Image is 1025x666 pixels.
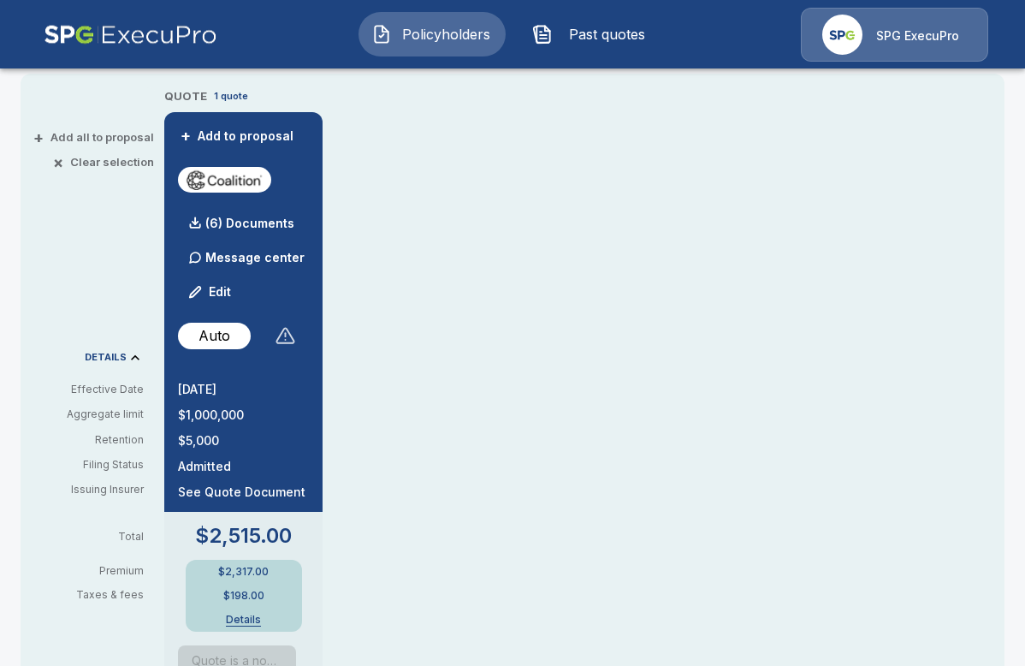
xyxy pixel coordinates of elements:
span: Past quotes [560,24,654,45]
p: Effective Date [34,382,144,397]
p: Taxes & fees [34,590,157,600]
p: Issuing Insurer [34,482,144,497]
img: Past quotes Icon [532,24,553,45]
p: Aggregate limit [34,407,144,422]
p: $198.00 [223,591,264,601]
p: Retention [34,432,144,448]
p: Admitted [178,461,309,473]
button: Edit [181,275,240,309]
p: Auto [198,325,230,346]
p: $5,000 [178,435,309,447]
p: [DATE] [178,384,309,395]
p: QUOTE [164,88,207,105]
button: Policyholders IconPolicyholders [358,12,506,56]
p: Filing Status [34,457,144,473]
span: + [33,132,44,143]
p: $2,515.00 [195,526,292,546]
p: 1 quote [214,89,248,104]
p: Total [34,532,157,542]
p: See Quote Document [178,486,309,498]
button: Past quotes IconPast quotes [519,12,667,56]
p: Premium [34,566,157,576]
button: ×Clear selection [56,157,154,168]
p: SPG ExecuPro [876,27,959,45]
p: Message center [205,248,305,266]
img: coalitioncyberadmitted [185,167,264,193]
p: $2,317.00 [218,567,269,577]
span: × [53,157,63,168]
span: Policyholders [399,24,493,45]
p: (6) Documents [205,217,294,229]
p: DETAILS [85,353,127,362]
span: + [181,130,191,142]
a: Agency IconSPG ExecuPro [801,8,988,62]
img: Policyholders Icon [371,24,392,45]
button: Details [210,615,278,625]
button: +Add to proposal [178,127,298,146]
p: $1,000,000 [178,409,309,421]
img: Agency Icon [822,15,862,55]
img: AA Logo [44,8,217,62]
button: +Add all to proposal [37,132,154,143]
